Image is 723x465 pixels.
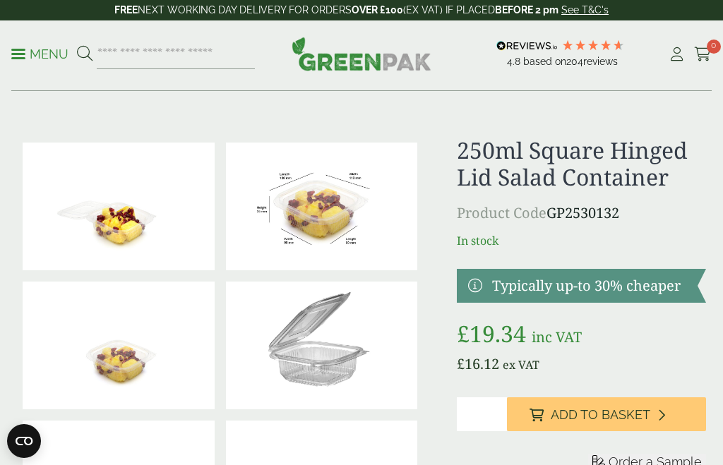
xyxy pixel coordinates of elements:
img: 250ml Square Hinged Lid Salad Container 0 [226,282,418,409]
img: REVIEWS.io [496,41,558,51]
bdi: 16.12 [457,354,499,373]
h1: 250ml Square Hinged Lid Salad Container [457,137,706,191]
span: 4.8 [507,56,523,67]
i: Cart [694,47,712,61]
span: £ [457,318,470,349]
button: Open CMP widget [7,424,41,458]
span: £ [457,354,465,373]
strong: FREE [114,4,138,16]
button: Add to Basket [507,397,706,431]
img: 250ml Square Hinged Salad Container Closed [23,282,215,409]
p: In stock [457,232,706,249]
span: Add to Basket [551,407,650,423]
span: Product Code [457,203,546,222]
a: Menu [11,46,68,60]
span: inc VAT [532,327,582,346]
p: GP2530132 [457,203,706,224]
span: reviews [583,56,618,67]
img: 250ml Square Hinged Salad Container Open [23,143,215,270]
span: 0 [707,40,721,54]
strong: BEFORE 2 pm [495,4,558,16]
strong: OVER £100 [352,4,403,16]
a: 0 [694,44,712,65]
img: SaladBox_250 [226,143,418,270]
img: GreenPak Supplies [292,37,431,71]
p: Menu [11,46,68,63]
span: Based on [523,56,566,67]
div: 4.79 Stars [561,39,625,52]
i: My Account [668,47,686,61]
a: See T&C's [561,4,609,16]
bdi: 19.34 [457,318,526,349]
span: ex VAT [503,357,539,373]
span: 204 [566,56,583,67]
